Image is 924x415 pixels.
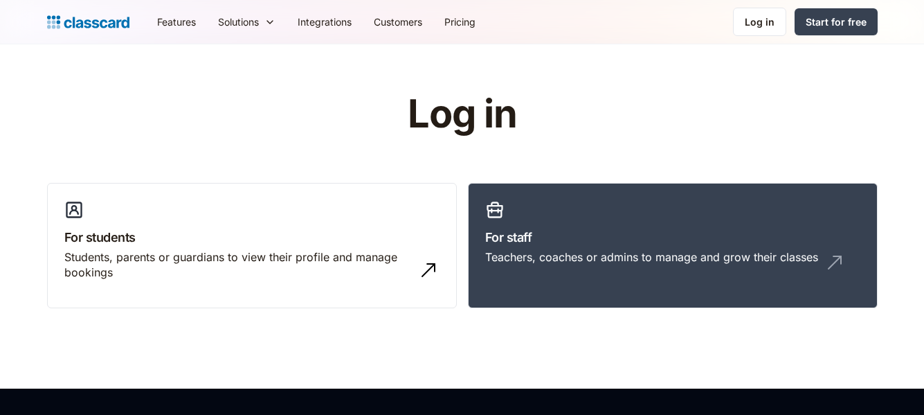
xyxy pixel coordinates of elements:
a: Customers [363,6,433,37]
h3: For staff [485,228,860,247]
div: Solutions [207,6,287,37]
div: Solutions [218,15,259,29]
a: Log in [733,8,786,36]
div: Teachers, coaches or admins to manage and grow their classes [485,249,818,265]
a: home [47,12,129,32]
a: Start for free [795,8,878,35]
div: Start for free [806,15,867,29]
div: Students, parents or guardians to view their profile and manage bookings [64,249,412,281]
h3: For students [64,228,440,247]
h1: Log in [242,93,682,136]
a: For studentsStudents, parents or guardians to view their profile and manage bookings [47,183,457,309]
a: Pricing [433,6,487,37]
a: For staffTeachers, coaches or admins to manage and grow their classes [468,183,878,309]
a: Features [146,6,207,37]
a: Integrations [287,6,363,37]
div: Log in [745,15,774,29]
